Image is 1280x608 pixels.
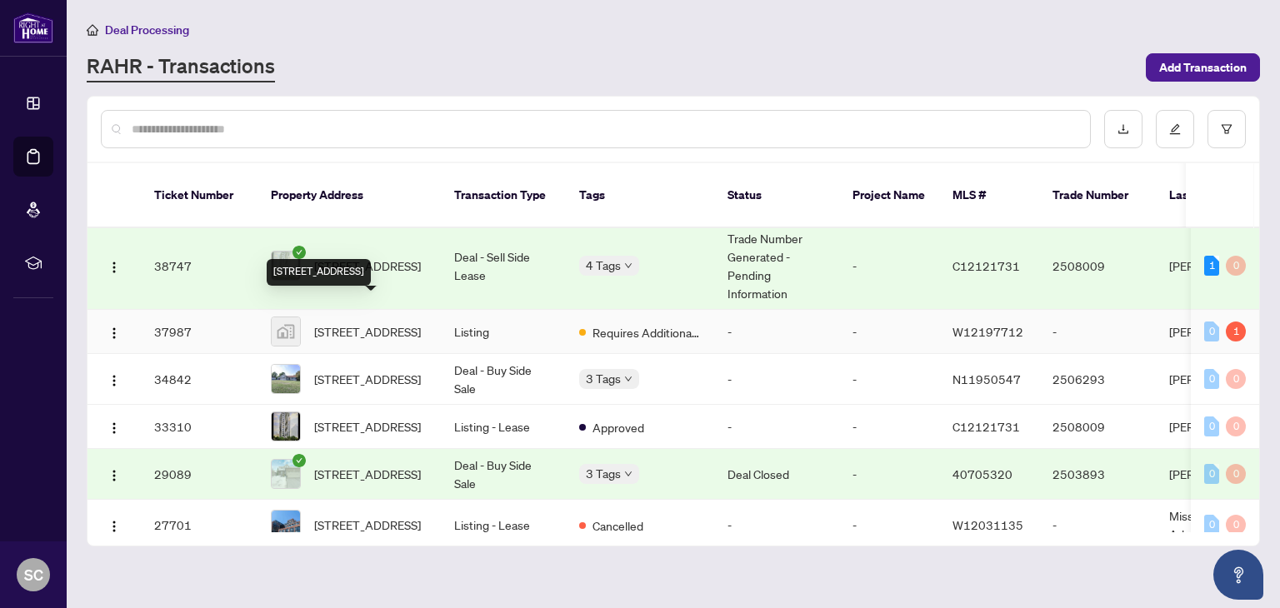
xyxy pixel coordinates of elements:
th: MLS # [939,163,1039,228]
span: 3 Tags [586,369,621,388]
button: Logo [101,413,127,440]
td: Trade Number Generated - Pending Information [714,222,839,310]
td: - [839,405,939,449]
th: Transaction Type [441,163,566,228]
span: [STREET_ADDRESS] [314,257,421,275]
img: Logo [107,374,121,387]
td: Deal - Buy Side Sale [441,449,566,500]
span: [STREET_ADDRESS] [314,516,421,534]
span: Deal Processing [105,22,189,37]
button: Logo [101,252,127,279]
img: Logo [107,520,121,533]
div: 0 [1226,256,1246,276]
td: 2508009 [1039,222,1156,310]
td: 2506293 [1039,354,1156,405]
td: - [839,449,939,500]
span: 3 Tags [586,464,621,483]
img: Logo [107,326,121,340]
img: Logo [107,421,121,435]
div: 0 [1204,416,1219,436]
img: Logo [107,469,121,482]
div: 0 [1226,369,1246,389]
td: - [839,310,939,354]
button: Open asap [1213,550,1263,600]
span: Add Transaction [1159,54,1247,81]
span: [STREET_ADDRESS] [314,370,421,388]
img: Logo [107,261,121,274]
span: [STREET_ADDRESS] [314,322,421,341]
button: edit [1156,110,1194,148]
img: logo [13,12,53,43]
div: 0 [1204,464,1219,484]
div: 0 [1204,321,1219,341]
span: download [1117,123,1129,135]
th: Tags [566,163,714,228]
span: [STREET_ADDRESS] [314,417,421,436]
td: - [714,405,839,449]
span: C12121731 [952,419,1020,434]
td: 27701 [141,500,257,551]
button: Logo [101,461,127,487]
td: - [714,500,839,551]
td: 38747 [141,222,257,310]
button: Add Transaction [1146,53,1260,82]
td: Deal - Sell Side Lease [441,222,566,310]
td: - [839,500,939,551]
button: Logo [101,318,127,345]
td: Deal Closed [714,449,839,500]
div: 0 [1226,464,1246,484]
td: 29089 [141,449,257,500]
span: home [87,24,98,36]
div: 0 [1226,416,1246,436]
img: thumbnail-img [272,460,300,488]
img: thumbnail-img [272,511,300,539]
a: RAHR - Transactions [87,52,275,82]
td: Deal - Buy Side Sale [441,354,566,405]
button: Logo [101,511,127,538]
span: Approved [592,418,644,436]
div: 1 [1226,321,1246,341]
div: 0 [1204,515,1219,535]
td: - [1039,500,1156,551]
img: thumbnail-img [272,412,300,441]
span: check-circle [292,454,306,467]
span: [STREET_ADDRESS] [314,465,421,483]
td: 2508009 [1039,405,1156,449]
button: Logo [101,366,127,392]
td: Listing [441,310,566,354]
span: SC [24,563,43,586]
span: Requires Additional Docs [592,323,701,341]
img: thumbnail-img [272,365,300,393]
span: check-circle [292,246,306,259]
td: 34842 [141,354,257,405]
span: Cancelled [592,516,643,535]
span: W12197712 [952,324,1023,339]
td: - [839,222,939,310]
td: - [1039,310,1156,354]
img: thumbnail-img [272,317,300,346]
span: 40705320 [952,466,1012,481]
td: Listing - Lease [441,500,566,551]
td: - [714,354,839,405]
div: 0 [1226,515,1246,535]
th: Ticket Number [141,163,257,228]
span: filter [1221,123,1232,135]
span: down [624,375,632,383]
div: 0 [1204,369,1219,389]
td: - [714,310,839,354]
td: 33310 [141,405,257,449]
span: N11950547 [952,371,1021,386]
td: 37987 [141,310,257,354]
button: filter [1207,110,1246,148]
div: [STREET_ADDRESS] [267,259,371,286]
div: 1 [1204,256,1219,276]
th: Status [714,163,839,228]
th: Project Name [839,163,939,228]
span: W12031135 [952,517,1023,532]
td: 2503893 [1039,449,1156,500]
span: 4 Tags [586,256,621,275]
span: edit [1169,123,1181,135]
th: Property Address [257,163,441,228]
th: Trade Number [1039,163,1156,228]
img: thumbnail-img [272,252,300,280]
